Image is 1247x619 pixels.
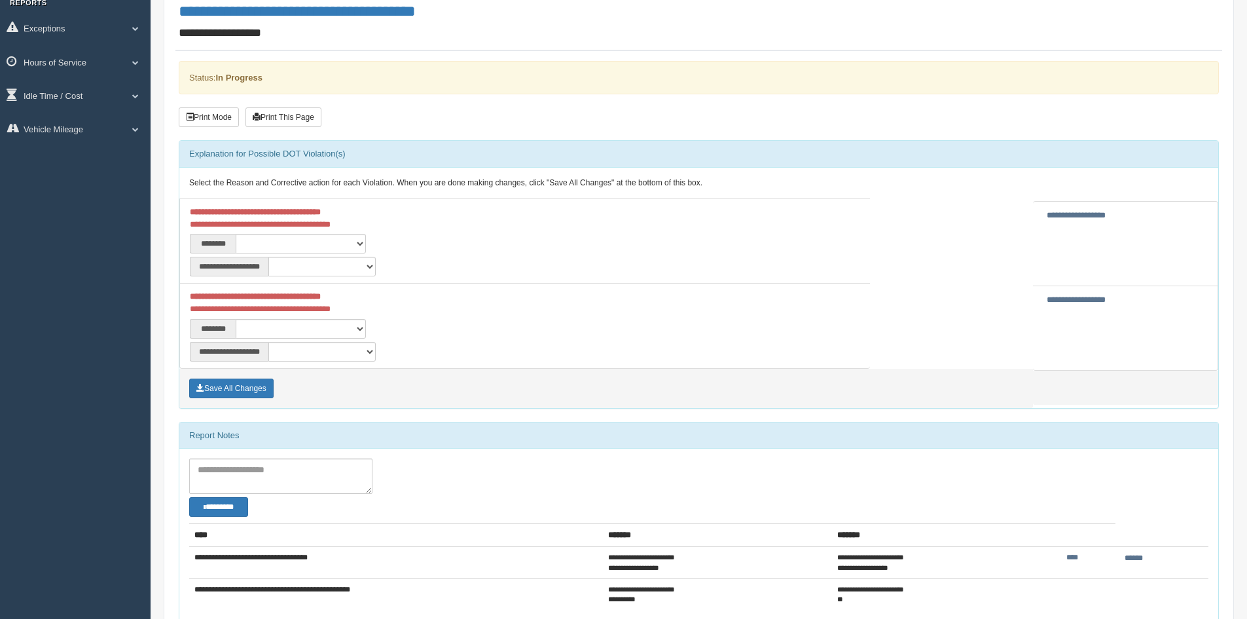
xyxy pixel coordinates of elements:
button: Print This Page [245,107,321,127]
button: Change Filter Options [189,497,248,517]
button: Save [189,379,274,398]
div: Status: [179,61,1219,94]
button: Print Mode [179,107,239,127]
strong: In Progress [215,73,262,83]
div: Report Notes [179,422,1218,449]
div: Select the Reason and Corrective action for each Violation. When you are done making changes, cli... [179,168,1218,199]
div: Explanation for Possible DOT Violation(s) [179,141,1218,167]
